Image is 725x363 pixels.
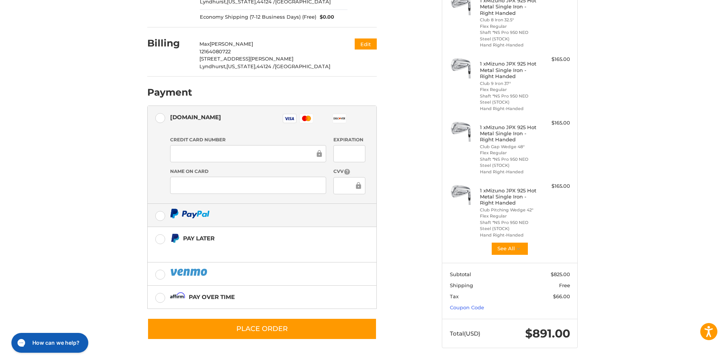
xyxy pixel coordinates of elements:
li: Hand Right-Handed [480,106,538,112]
li: Flex Regular [480,23,538,30]
span: [PERSON_NAME] [210,41,253,47]
li: Shaft *NS Pro 950 NEO Steel (STOCK) [480,156,538,169]
li: Hand Right-Handed [480,232,538,238]
label: Expiration [333,136,365,143]
span: Total (USD) [450,330,480,337]
button: See All [491,242,529,256]
button: Place Order [147,318,377,340]
iframe: Gorgias live chat messenger [8,330,91,355]
h2: Payment [147,86,192,98]
button: Edit [355,38,377,50]
li: Shaft *NS Pro 950 NEO Steel (STOCK) [480,29,538,42]
span: Max [199,41,210,47]
span: Lyndhurst, [199,63,226,69]
div: [DOMAIN_NAME] [170,111,221,123]
a: Coupon Code [450,304,484,310]
span: [US_STATE], [226,63,257,69]
img: Pay Later icon [170,233,180,243]
li: Hand Right-Handed [480,42,538,48]
li: Shaft *NS Pro 950 NEO Steel (STOCK) [480,93,538,106]
h4: 1 x Mizuno JPX 925 Hot Metal Single Iron - Right Handed [480,187,538,206]
h4: 1 x Mizuno JPX 925 Hot Metal Single Iron - Right Handed [480,124,538,143]
div: $165.00 [540,182,570,190]
div: $165.00 [540,56,570,63]
img: PayPal icon [170,209,210,218]
span: 44124 / [257,63,275,69]
div: Pay Later [183,232,329,245]
span: Free [559,282,570,288]
h4: 1 x Mizuno JPX 925 Hot Metal Single Iron - Right Handed [480,61,538,79]
li: Club Pitching Wedge 42° [480,207,538,213]
label: Name on Card [170,168,326,175]
span: Tax [450,293,459,299]
span: Shipping [450,282,473,288]
li: Flex Regular [480,213,538,219]
li: Hand Right-Handed [480,169,538,175]
label: Credit Card Number [170,136,326,143]
div: $165.00 [540,119,570,127]
li: Flex Regular [480,150,538,156]
span: [STREET_ADDRESS][PERSON_NAME] [199,56,293,62]
h2: Billing [147,37,192,49]
img: PayPal icon [170,267,209,277]
label: CVV [333,168,365,175]
li: Club 8 Iron 32.5° [480,17,538,23]
div: Pay over time [189,291,235,303]
img: Affirm icon [170,292,185,302]
iframe: Google Customer Reviews [662,342,725,363]
li: Shaft *NS Pro 950 NEO Steel (STOCK) [480,219,538,232]
span: Economy Shipping (7-12 Business Days) (Free) [200,13,316,21]
li: Flex Regular [480,86,538,93]
span: Subtotal [450,271,471,277]
span: $66.00 [553,293,570,299]
span: $0.00 [316,13,335,21]
span: [GEOGRAPHIC_DATA] [275,63,330,69]
span: $825.00 [551,271,570,277]
iframe: PayPal Message 1 [170,246,329,253]
span: $891.00 [525,326,570,341]
li: Club Gap Wedge 48° [480,144,538,150]
span: 12164080722 [199,48,231,54]
li: Club 9 Iron 37° [480,80,538,87]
